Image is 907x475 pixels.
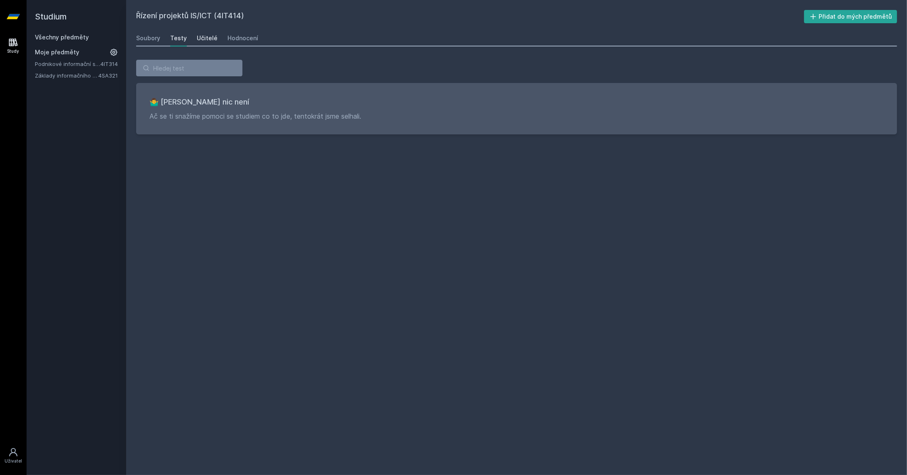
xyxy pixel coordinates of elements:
[2,33,25,58] a: Study
[35,71,98,80] a: Základy informačního managementu
[804,10,897,23] button: Přidat do mých předmětů
[35,34,89,41] a: Všechny předměty
[7,48,20,54] div: Study
[136,10,804,23] h2: Řízení projektů IS/ICT (4IT414)
[2,443,25,468] a: Uživatel
[98,72,118,79] a: 4SA321
[197,34,218,42] div: Učitelé
[35,48,79,56] span: Moje předměty
[5,458,22,464] div: Uživatel
[149,96,884,108] h3: 🤷‍♂️ [PERSON_NAME] nic není
[136,34,160,42] div: Soubory
[136,60,242,76] input: Hledej test
[35,60,100,68] a: Podnikové informační systémy
[170,34,187,42] div: Testy
[149,111,884,121] p: Ač se ti snažíme pomoci se studiem co to jde, tentokrát jsme selhali.
[197,30,218,46] a: Učitelé
[227,34,258,42] div: Hodnocení
[170,30,187,46] a: Testy
[136,30,160,46] a: Soubory
[227,30,258,46] a: Hodnocení
[100,61,118,67] a: 4IT314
